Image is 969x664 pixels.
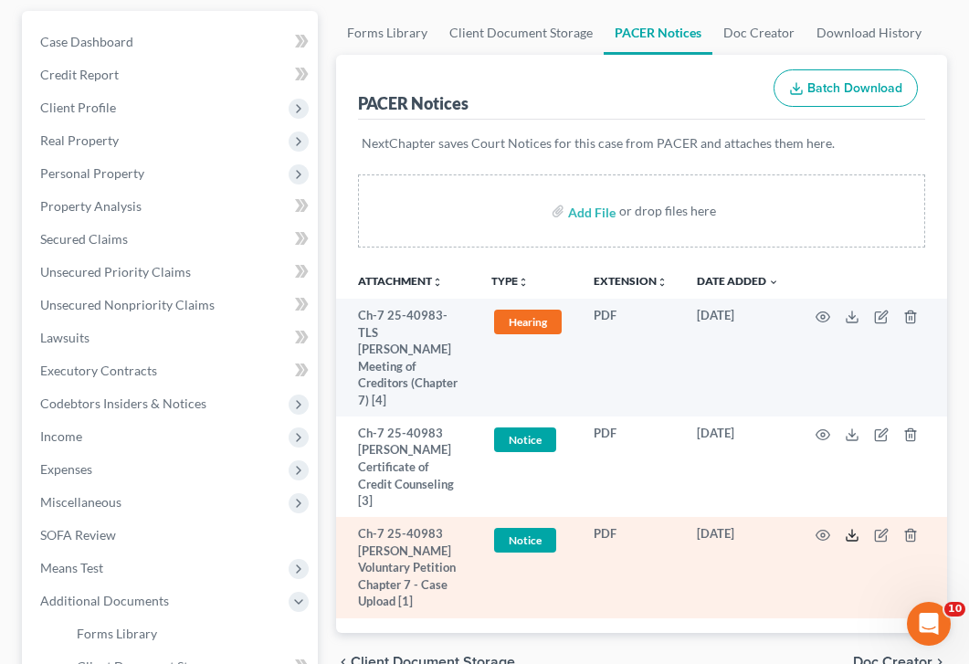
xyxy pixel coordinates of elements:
span: Notice [494,427,556,452]
span: 10 [944,602,965,617]
span: Income [40,428,82,444]
td: Ch-7 25-40983 [PERSON_NAME] Certificate of Credit Counseling [3] [336,416,477,517]
div: or drop files here [619,202,716,220]
span: Executory Contracts [40,363,157,378]
span: Means Test [40,560,103,575]
i: unfold_more [657,277,668,288]
a: SOFA Review [26,519,318,552]
span: Client Profile [40,100,116,115]
span: Miscellaneous [40,494,121,510]
a: Case Dashboard [26,26,318,58]
span: Expenses [40,461,92,477]
span: Lawsuits [40,330,90,345]
span: Batch Download [807,80,902,96]
a: Download History [806,11,932,55]
a: Notice [491,525,564,555]
button: Batch Download [774,69,918,108]
span: Notice [494,528,556,553]
td: Ch-7 25-40983 [PERSON_NAME] Voluntary Petition Chapter 7 - Case Upload [1] [336,517,477,617]
a: Doc Creator [712,11,806,55]
a: Extensionunfold_more [594,274,668,288]
a: Unsecured Nonpriority Claims [26,289,318,321]
span: Real Property [40,132,119,148]
span: Credit Report [40,67,119,82]
td: [DATE] [682,299,794,416]
span: Unsecured Nonpriority Claims [40,297,215,312]
div: PACER Notices [358,92,469,114]
td: PDF [579,416,682,517]
a: Hearing [491,307,564,337]
span: Additional Documents [40,593,169,608]
span: Hearing [494,310,562,334]
a: Date Added expand_more [697,274,779,288]
span: Codebtors Insiders & Notices [40,395,206,411]
p: NextChapter saves Court Notices for this case from PACER and attaches them here. [362,134,922,153]
span: Secured Claims [40,231,128,247]
a: Secured Claims [26,223,318,256]
td: PDF [579,517,682,617]
a: Notice [491,425,564,455]
a: Unsecured Priority Claims [26,256,318,289]
td: PDF [579,299,682,416]
a: Attachmentunfold_more [358,274,443,288]
a: Lawsuits [26,321,318,354]
td: [DATE] [682,517,794,617]
span: SOFA Review [40,527,116,543]
i: expand_more [768,277,779,288]
a: Forms Library [336,11,438,55]
i: unfold_more [518,277,529,288]
a: Forms Library [62,617,318,650]
button: TYPEunfold_more [491,276,529,288]
a: Executory Contracts [26,354,318,387]
a: Property Analysis [26,190,318,223]
span: Unsecured Priority Claims [40,264,191,279]
td: [DATE] [682,416,794,517]
span: Property Analysis [40,198,142,214]
a: PACER Notices [604,11,712,55]
span: Personal Property [40,165,144,181]
span: Forms Library [77,626,157,641]
span: Case Dashboard [40,34,133,49]
iframe: Intercom live chat [907,602,951,646]
a: Client Document Storage [438,11,604,55]
a: Credit Report [26,58,318,91]
td: Ch-7 25-40983-TLS [PERSON_NAME] Meeting of Creditors (Chapter 7) [4] [336,299,477,416]
i: unfold_more [432,277,443,288]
